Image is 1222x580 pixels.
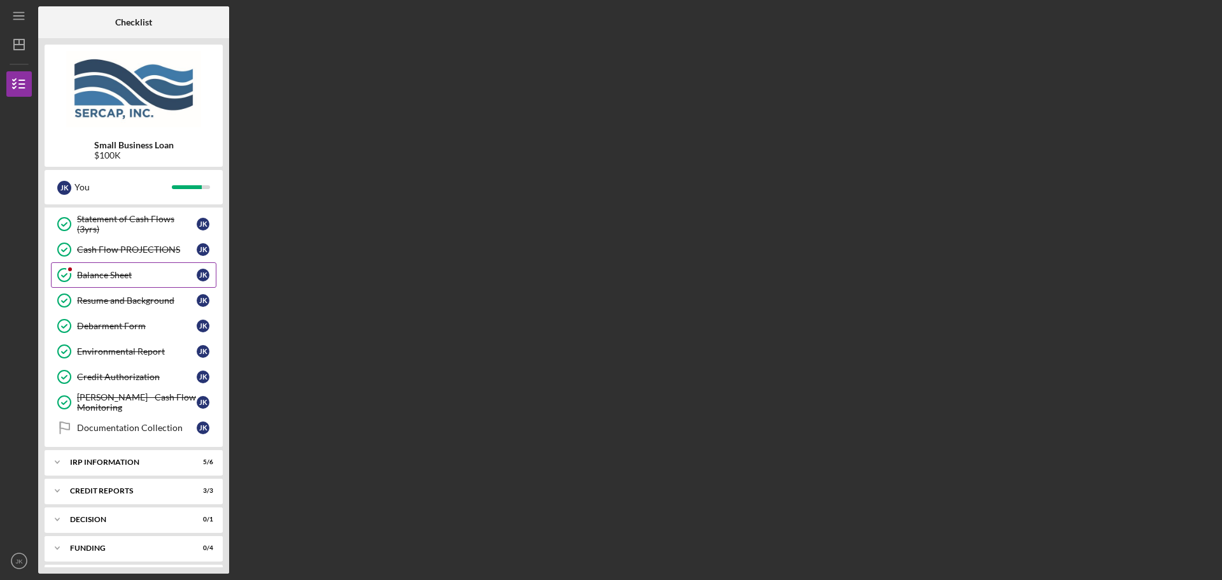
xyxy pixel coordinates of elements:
div: J K [57,181,71,195]
div: 5 / 6 [190,458,213,466]
div: [PERSON_NAME] - Cash Flow Monitoring [77,392,197,413]
div: You [74,176,172,198]
div: Funding [70,544,181,552]
div: credit reports [70,487,181,495]
div: 3 / 3 [190,487,213,495]
div: J K [197,396,209,409]
div: Debarment Form [77,321,197,331]
a: Documentation CollectionJK [51,415,216,441]
a: Statement of Cash Flows (3yrs)JK [51,211,216,237]
div: Decision [70,516,181,523]
div: Statement of Cash Flows (3yrs) [77,214,197,234]
div: J K [197,269,209,281]
div: J K [197,371,209,383]
div: Resume and Background [77,295,197,306]
div: J K [197,345,209,358]
button: JK [6,548,32,574]
text: JK [15,558,23,565]
a: Credit AuthorizationJK [51,364,216,390]
div: Cash Flow PROJECTIONS [77,244,197,255]
img: Product logo [45,51,223,127]
div: J K [197,320,209,332]
a: Balance SheetJK [51,262,216,288]
a: Debarment FormJK [51,313,216,339]
a: Resume and BackgroundJK [51,288,216,313]
div: J K [197,243,209,256]
div: J K [197,294,209,307]
a: Cash Flow PROJECTIONSJK [51,237,216,262]
div: Credit Authorization [77,372,197,382]
div: 0 / 4 [190,544,213,552]
div: 0 / 1 [190,516,213,523]
div: IRP Information [70,458,181,466]
a: Environmental ReportJK [51,339,216,364]
div: Balance Sheet [77,270,197,280]
div: J K [197,421,209,434]
div: $100K [94,150,174,160]
div: Environmental Report [77,346,197,357]
div: Documentation Collection [77,423,197,433]
b: Small Business Loan [94,140,174,150]
a: [PERSON_NAME] - Cash Flow MonitoringJK [51,390,216,415]
div: J K [197,218,209,230]
b: Checklist [115,17,152,27]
